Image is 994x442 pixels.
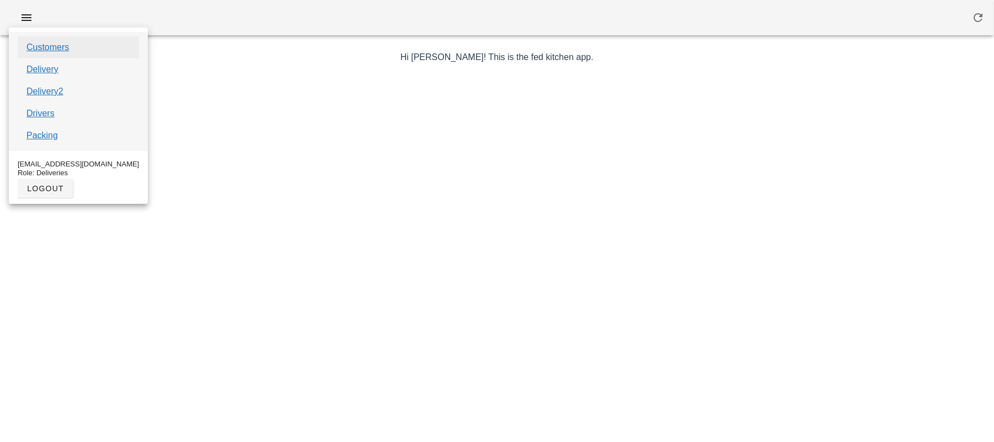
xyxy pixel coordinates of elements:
[26,129,58,142] a: Packing
[26,85,63,98] a: Delivery2
[26,184,64,193] span: logout
[18,179,73,198] button: logout
[26,107,55,120] a: Drivers
[26,63,58,76] a: Delivery
[177,51,817,64] p: Hi [PERSON_NAME]! This is the fed kitchen app.
[18,160,139,169] div: [EMAIL_ADDRESS][DOMAIN_NAME]
[18,169,139,177] div: Role: Deliveries
[26,41,69,54] a: Customers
